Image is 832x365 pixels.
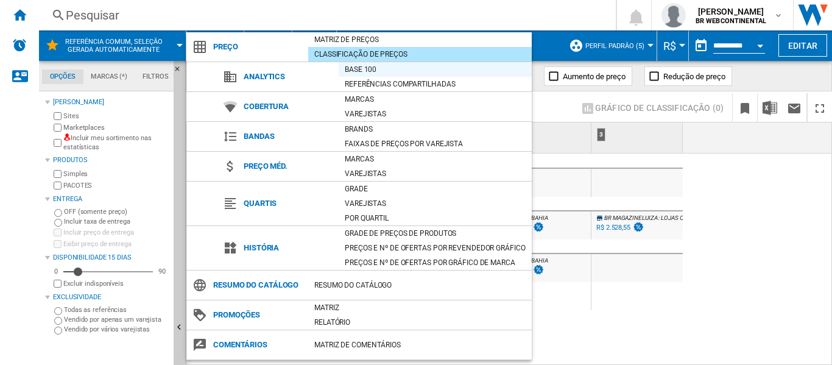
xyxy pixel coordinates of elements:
div: Faixas de preços por varejista [339,138,532,150]
div: Referências compartilhadas [339,78,532,90]
div: Marcas [339,93,532,105]
div: Preços e Nº de ofertas por revendedor gráfico [339,242,532,254]
span: Preço [207,38,308,55]
div: Varejistas [339,108,532,120]
div: Brands [339,123,532,135]
div: Matriz de comentários [308,339,532,351]
div: Por quartil [339,212,532,224]
span: Quartis [238,195,339,212]
span: Cobertura [238,98,339,115]
span: Analytics [238,68,339,85]
div: Grade [339,183,532,195]
div: Classificação de preços [308,48,532,60]
div: Marcas [339,153,532,165]
div: Resumo do catálogo [308,279,532,291]
span: Bandas [238,128,339,145]
div: Relatório [308,316,532,328]
div: Matriz de preços [308,34,532,46]
span: Comentários [207,336,308,353]
span: Resumo do catálogo [207,277,308,294]
div: Varejistas [339,168,532,180]
div: Preços e Nº de ofertas por gráfico de marca [339,257,532,269]
div: Matriz [308,302,532,314]
span: História [238,239,339,257]
div: Varejistas [339,197,532,210]
span: Promoções [207,307,308,324]
span: Preço méd. [238,158,339,175]
div: Grade de preços de produtos [339,227,532,239]
div: Base 100 [339,63,532,76]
